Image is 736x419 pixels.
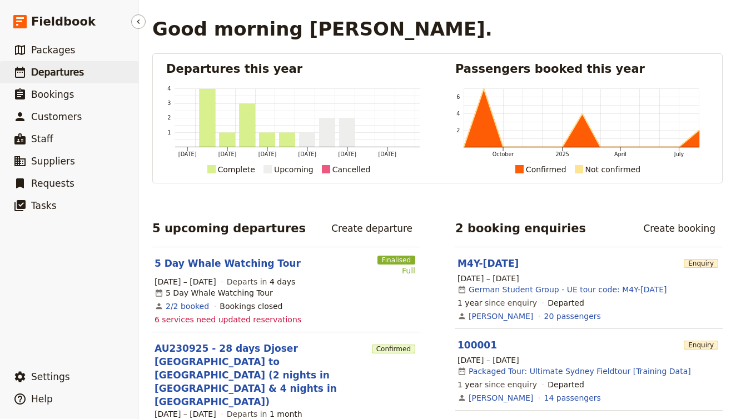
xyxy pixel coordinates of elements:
[469,392,533,403] a: [PERSON_NAME]
[377,265,415,276] div: Full
[31,44,75,56] span: Packages
[684,259,718,268] span: Enquiry
[152,18,493,40] h1: Good morning [PERSON_NAME].
[31,371,70,382] span: Settings
[456,111,460,117] tspan: 4
[378,151,396,157] tspan: [DATE]
[377,256,415,265] span: Finalised
[636,219,723,238] a: Create booking
[131,14,146,29] button: Hide menu
[31,178,74,189] span: Requests
[457,258,519,269] a: M4Y-[DATE]
[544,392,601,403] a: View the passengers for this booking
[155,314,301,325] span: 6 services need updated reservations
[155,257,301,270] a: 5 Day Whale Watching Tour
[457,380,483,389] span: 1 year
[166,301,209,312] a: View the bookings for this departure
[457,298,483,307] span: 1 year
[258,151,277,157] tspan: [DATE]
[31,67,84,78] span: Departures
[218,163,255,176] div: Complete
[31,89,74,100] span: Bookings
[270,410,302,418] span: 1 month
[178,151,197,157] tspan: [DATE]
[155,276,216,287] span: [DATE] – [DATE]
[31,200,57,211] span: Tasks
[674,151,684,157] tspan: July
[167,100,171,106] tspan: 3
[455,220,586,237] h2: 2 booking enquiries
[455,61,709,77] h2: Passengers booked this year
[270,277,295,286] span: 4 days
[469,311,533,322] a: [PERSON_NAME]
[31,111,82,122] span: Customers
[544,311,601,322] a: View the passengers for this booking
[372,345,415,353] span: Confirmed
[469,366,691,377] a: Packaged Tour: Ultimate Sydney Fieldtour [Training Data]
[332,163,371,176] div: Cancelled
[155,342,367,408] a: AU230925 - 28 days Djoser [GEOGRAPHIC_DATA] to [GEOGRAPHIC_DATA] (2 nights in [GEOGRAPHIC_DATA] &...
[456,94,460,100] tspan: 6
[457,297,537,308] span: since enquiry
[526,163,566,176] div: Confirmed
[31,13,96,30] span: Fieldbook
[614,151,626,157] tspan: April
[31,393,53,405] span: Help
[324,219,420,238] a: Create departure
[684,341,718,350] span: Enquiry
[299,151,317,157] tspan: [DATE]
[227,276,295,287] span: Departs in
[585,163,641,176] div: Not confirmed
[167,86,171,92] tspan: 4
[548,379,584,390] div: Departed
[338,151,356,157] tspan: [DATE]
[167,129,171,136] tspan: 1
[167,114,171,121] tspan: 2
[555,151,569,157] tspan: 2025
[493,151,514,157] tspan: October
[548,297,584,308] div: Departed
[155,287,273,298] div: 5 Day Whale Watching Tour
[31,156,75,167] span: Suppliers
[457,340,497,351] a: 100001
[457,355,519,366] span: [DATE] – [DATE]
[220,301,282,312] div: Bookings closed
[457,379,537,390] span: since enquiry
[218,151,237,157] tspan: [DATE]
[274,163,314,176] div: Upcoming
[456,127,460,133] tspan: 2
[166,61,420,77] h2: Departures this year
[31,133,53,144] span: Staff
[457,273,519,284] span: [DATE] – [DATE]
[152,220,306,237] h2: 5 upcoming departures
[469,284,667,295] a: German Student Group - UE tour code: M4Y-[DATE]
